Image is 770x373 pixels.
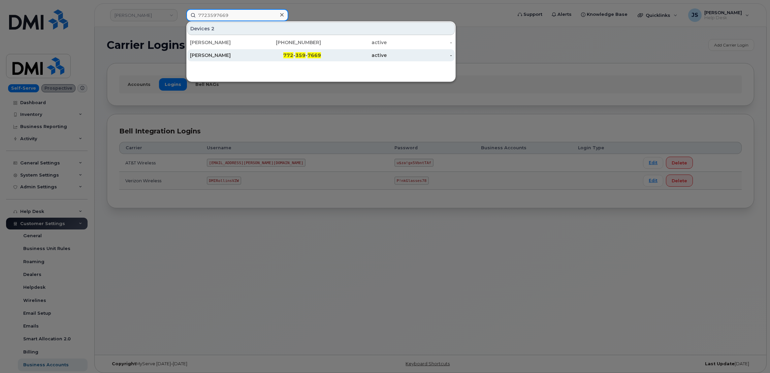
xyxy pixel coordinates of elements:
div: [PERSON_NAME] [190,52,256,59]
div: - [387,39,452,46]
div: [PERSON_NAME] [190,39,256,46]
span: 2 [211,25,215,32]
a: [PERSON_NAME][PHONE_NUMBER]active- [187,36,455,49]
div: active [321,52,387,59]
span: 359 [295,52,306,58]
div: - [387,52,452,59]
div: active [321,39,387,46]
div: Devices [187,22,455,35]
a: [PERSON_NAME]772-359-7669active- [187,49,455,61]
div: - - [256,52,321,59]
span: 7669 [308,52,321,58]
span: 772 [283,52,293,58]
div: [PHONE_NUMBER] [256,39,321,46]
